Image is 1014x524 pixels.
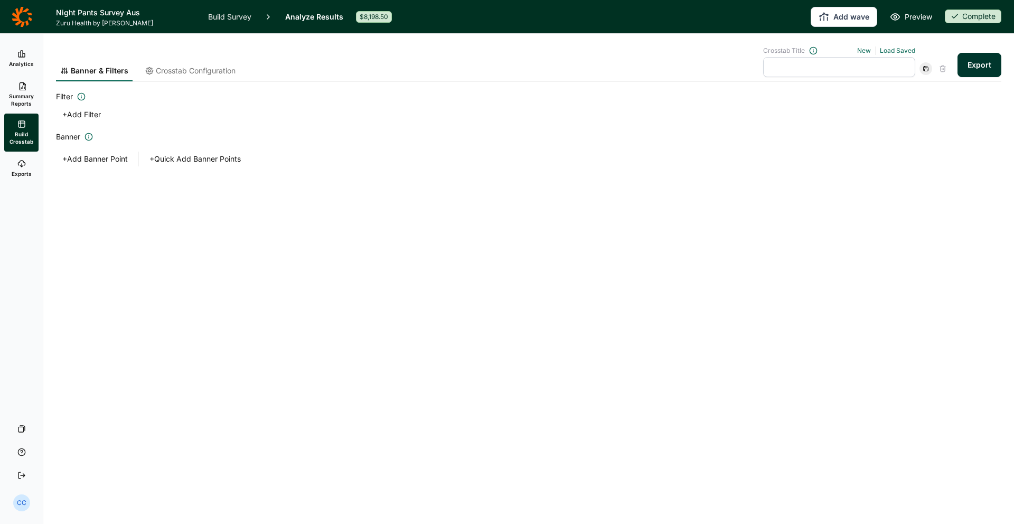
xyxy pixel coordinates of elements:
[857,46,871,54] a: New
[957,53,1001,77] button: Export
[890,11,932,23] a: Preview
[12,170,32,177] span: Exports
[4,42,39,76] a: Analytics
[56,19,195,27] span: Zuru Health by [PERSON_NAME]
[4,76,39,114] a: Summary Reports
[763,46,805,55] span: Crosstab Title
[8,92,34,107] span: Summary Reports
[56,152,134,166] button: +Add Banner Point
[56,107,107,122] button: +Add Filter
[919,62,932,75] div: Save Crosstab
[8,130,34,145] span: Build Crosstab
[56,6,195,19] h1: Night Pants Survey Aus
[4,114,39,152] a: Build Crosstab
[156,65,236,76] span: Crosstab Configuration
[356,11,392,23] div: $8,198.50
[811,7,877,27] button: Add wave
[13,494,30,511] div: CC
[9,60,34,68] span: Analytics
[880,46,915,54] a: Load Saved
[905,11,932,23] span: Preview
[71,65,128,76] span: Banner & Filters
[56,90,73,103] span: Filter
[936,62,949,75] div: Delete
[945,10,1001,24] button: Complete
[143,152,247,166] button: +Quick Add Banner Points
[4,152,39,185] a: Exports
[56,130,80,143] span: Banner
[945,10,1001,23] div: Complete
